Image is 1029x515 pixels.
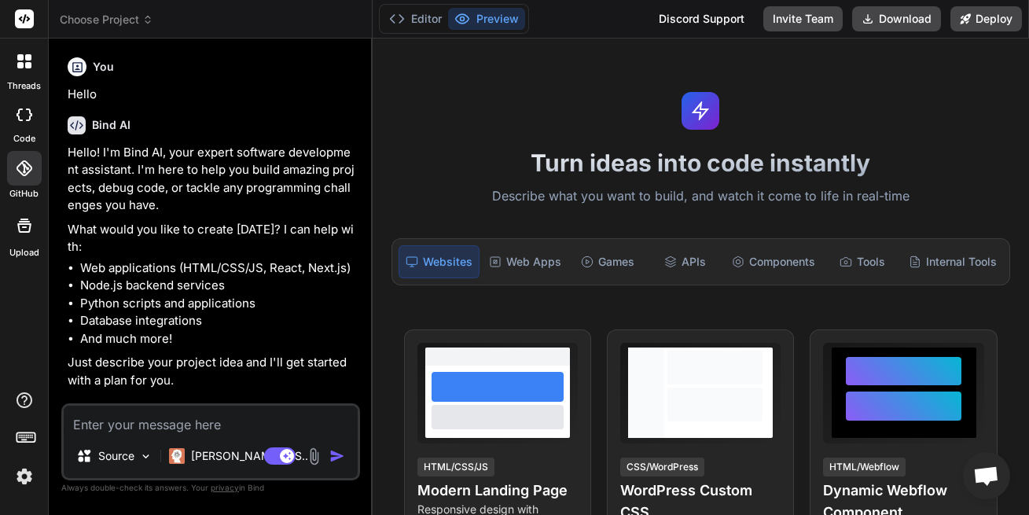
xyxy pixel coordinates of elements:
p: What would you like to create [DATE]? I can help with: [68,221,357,256]
h4: Modern Landing Page [417,480,578,502]
p: Always double-check its answers. Your in Bind [61,480,360,495]
div: HTML/CSS/JS [417,458,494,476]
p: Just describe your project idea and I'll get started with a plan for you. [68,354,357,389]
p: Describe what you want to build, and watch it come to life in real-time [382,186,1020,207]
button: Deploy [950,6,1022,31]
li: Node.js backend services [80,277,357,295]
label: code [13,132,35,145]
p: Hello [68,86,357,104]
img: Pick Models [139,450,153,463]
div: Games [571,245,645,278]
div: Open chat [963,452,1010,499]
img: settings [11,463,38,490]
p: Source [98,448,134,464]
div: Websites [399,245,480,278]
h6: Bind AI [92,117,130,133]
button: Invite Team [763,6,843,31]
div: Tools [825,245,899,278]
div: Components [726,245,821,278]
img: attachment [305,447,323,465]
span: Choose Project [60,12,153,28]
div: APIs [648,245,722,278]
h1: Turn ideas into code instantly [382,149,1020,177]
label: Upload [9,246,39,259]
li: Database integrations [80,312,357,330]
div: CSS/WordPress [620,458,704,476]
li: Python scripts and applications [80,295,357,313]
div: Discord Support [649,6,754,31]
li: And much more! [80,330,357,348]
img: Claude 4 Sonnet [169,448,185,464]
button: Download [852,6,941,31]
label: threads [7,79,41,93]
img: icon [329,448,345,464]
div: HTML/Webflow [823,458,906,476]
h6: You [93,59,114,75]
p: [PERSON_NAME] 4 S.. [191,448,308,464]
span: privacy [211,483,239,492]
p: Hello! I'm Bind AI, your expert software development assistant. I'm here to help you build amazin... [68,144,357,215]
div: Internal Tools [902,245,1003,278]
li: Web applications (HTML/CSS/JS, React, Next.js) [80,259,357,278]
label: GitHub [9,187,39,200]
div: Web Apps [483,245,568,278]
button: Editor [383,8,448,30]
button: Preview [448,8,525,30]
